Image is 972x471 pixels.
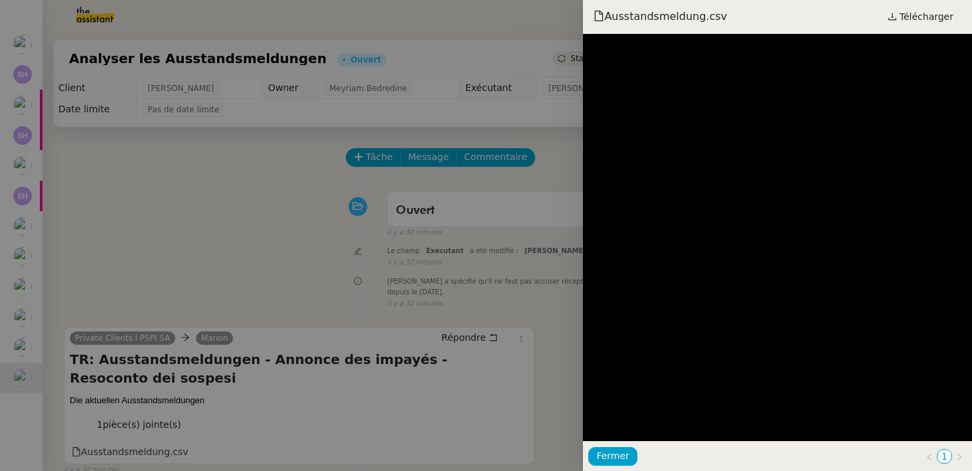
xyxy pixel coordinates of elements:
[937,450,951,463] a: 1
[880,7,961,26] a: Télécharger
[937,449,952,464] li: 1
[588,447,637,466] button: Fermer
[596,448,629,464] span: Fermer
[922,449,937,464] button: Page précédente
[952,449,967,464] button: Page suivante
[900,8,953,25] span: Télécharger
[594,9,727,24] span: Ausstandsmeldung.csv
